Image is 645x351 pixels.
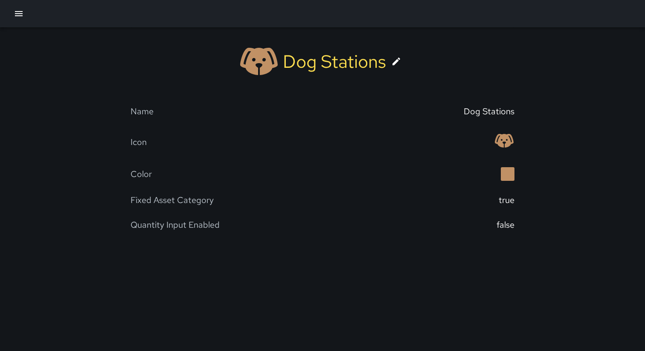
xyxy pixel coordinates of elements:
div: true [499,194,514,206]
div: Fixed Asset Category [131,194,214,206]
div: Dog Stations [464,106,514,117]
div: Icon [131,136,147,148]
div: Name [131,106,154,117]
div: Dog Stations [283,49,386,73]
div: Quantity Input Enabled [131,219,220,230]
div: false [497,219,514,230]
div: Color [131,168,152,180]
